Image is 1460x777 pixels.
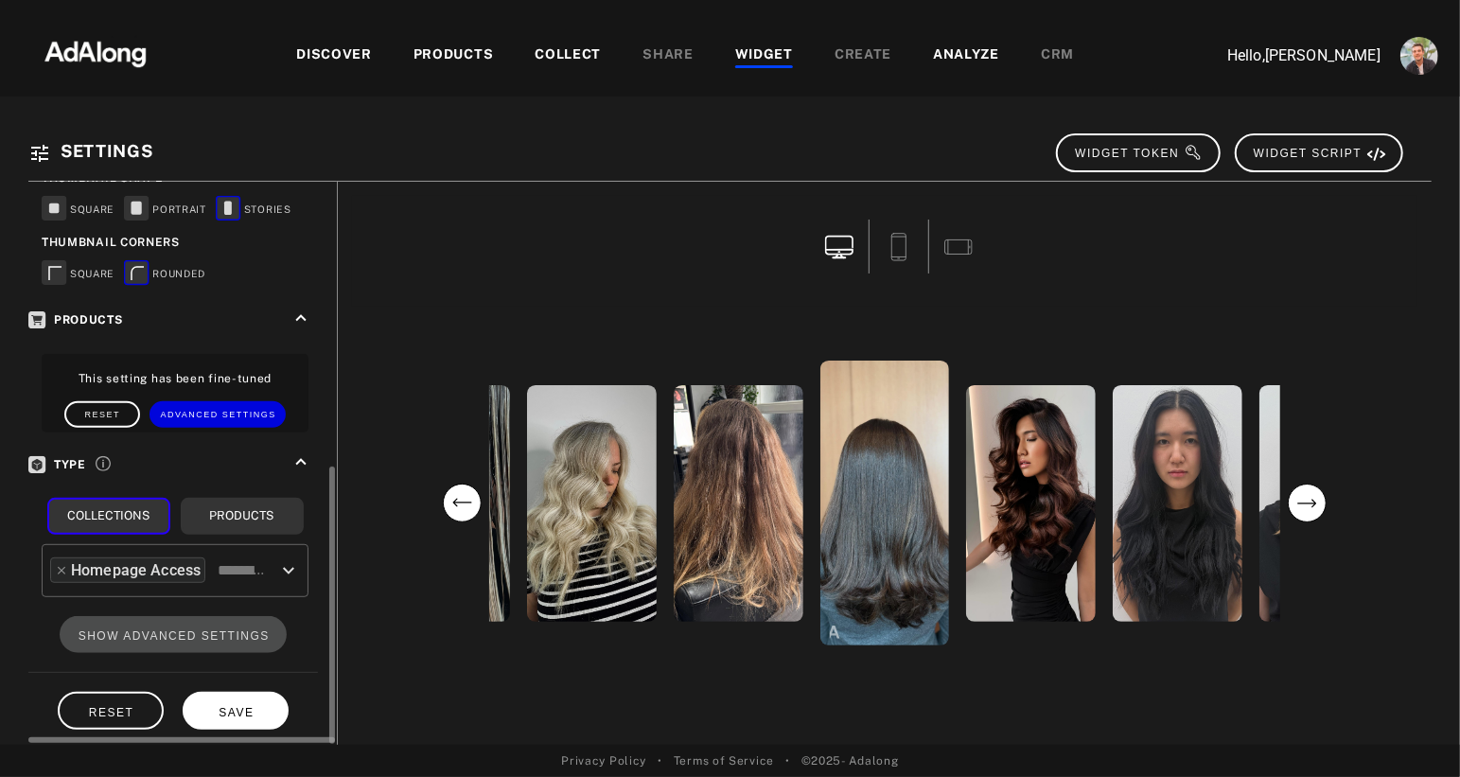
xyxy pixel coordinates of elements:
span: © 2025 - Adalong [801,752,899,769]
button: Advanced Settings [150,401,287,428]
span: RESET [89,706,134,719]
button: Account settings [1396,32,1443,79]
iframe: Chat Widget [1365,686,1460,777]
div: open the preview of the instagram content created by berniottjes [1109,381,1246,625]
button: Collections [47,498,170,535]
div: CREATE [835,44,891,67]
div: DISCOVER [296,44,372,67]
div: Thumbnail Corners [42,234,308,251]
span: WIDGET SCRIPT [1254,147,1386,160]
span: WIDGET TOKEN [1075,147,1203,160]
span: Products [28,313,123,327]
p: Hello, [PERSON_NAME] [1191,44,1381,67]
span: Type [28,458,86,471]
div: COLLECT [535,44,601,67]
i: keyboard_arrow_up [290,308,311,328]
div: open the preview of the instagram content created by berniottjes [1256,381,1393,625]
div: open the preview of the instagram content created by lucyhairartist [670,381,807,625]
div: SQUARE [42,196,114,224]
div: SHARE [642,44,694,67]
img: ACg8ocLjEk1irI4XXb49MzUGwa4F_C3PpCyg-3CPbiuLEZrYEA=s96-c [1400,37,1438,75]
button: WIDGET TOKEN [1056,133,1221,172]
div: STORIES [216,196,291,224]
div: Homepage Access [71,559,201,581]
i: keyboard_arrow_up [290,451,311,472]
div: ROUNDED [124,260,205,289]
button: Open [275,557,302,584]
p: This setting has been fine-tuned [46,370,304,387]
div: open the preview of the instagram content created by lucyhairartist [523,381,660,625]
button: SAVE [183,692,289,729]
a: Privacy Policy [561,752,646,769]
span: • [785,752,790,769]
span: Settings [61,141,153,161]
button: WIDGET SCRIPT [1235,133,1403,172]
div: PORTRAIT [124,196,206,224]
div: SQUARE [42,260,114,289]
span: Advanced Settings [161,410,276,419]
div: open the preview of the instagram content created by berniottjes [962,381,1099,625]
span: • [658,752,662,769]
svg: next [1288,484,1327,522]
div: open the preview of the instagram content created by marla_thestylist [817,357,954,649]
div: WIDGET [735,44,793,67]
span: SAVE [219,706,254,719]
div: CRM [1041,44,1074,67]
button: RESET [58,692,164,729]
span: Choose if your widget will display content based on collections or products [96,453,111,471]
a: Terms of Service [674,752,774,769]
button: Reset [64,401,140,428]
img: 63233d7d88ed69de3c212112c67096b6.png [12,24,179,80]
span: SHOW ADVANCED SETTINGS [79,629,270,643]
span: Reset [85,410,121,419]
button: Products [181,498,304,535]
div: ANALYZE [933,44,999,67]
svg: previous [443,484,482,522]
div: PRODUCTS [413,44,494,67]
button: SHOW ADVANCED SETTINGS [60,616,288,653]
